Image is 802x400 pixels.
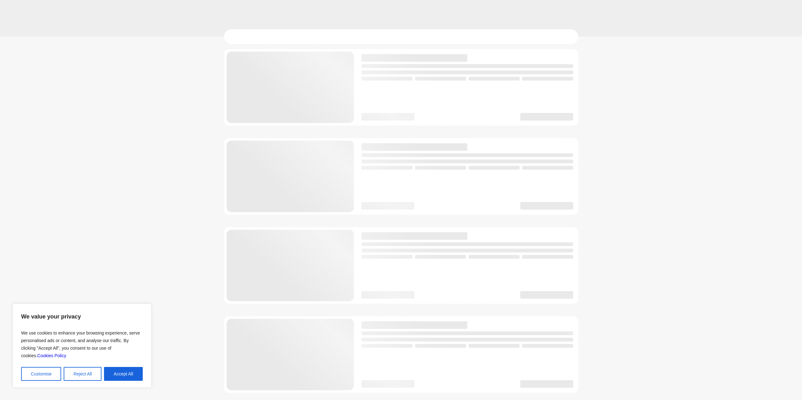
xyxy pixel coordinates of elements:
a: Cookies Policy [37,353,66,358]
button: Reject All [64,367,101,381]
p: We use cookies to enhance your browsing experience, serve personalised ads or content, and analys... [21,327,143,362]
button: Accept All [104,367,143,381]
div: We value your privacy [13,304,151,387]
button: Customise [21,367,61,381]
p: We value your privacy [21,310,143,323]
